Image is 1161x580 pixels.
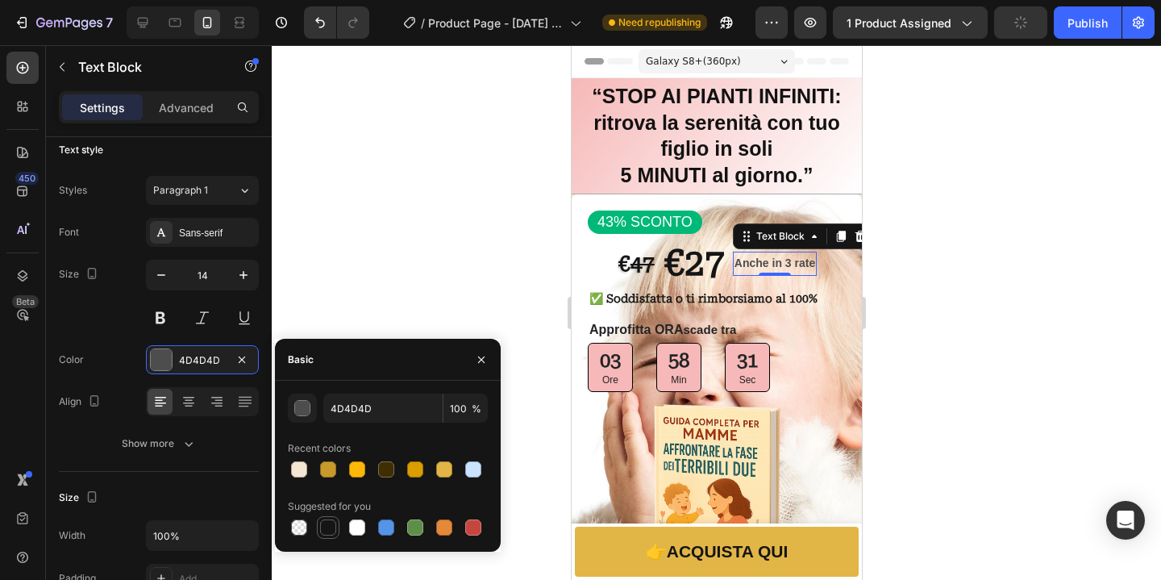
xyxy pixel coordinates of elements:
[472,402,481,416] span: %
[288,499,371,514] div: Suggested for you
[288,353,314,367] div: Basic
[122,436,197,452] div: Show more
[106,13,113,32] p: 7
[59,487,102,509] div: Size
[847,15,951,31] span: 1 product assigned
[78,57,215,77] p: Text Block
[833,6,988,39] button: 1 product assigned
[159,99,214,116] p: Advanced
[12,295,39,308] div: Beta
[153,183,208,198] span: Paragraph 1
[59,528,85,543] div: Width
[1054,6,1121,39] button: Publish
[59,391,104,413] div: Align
[59,264,102,286] div: Size
[59,353,84,367] div: Color
[59,225,79,240] div: Font
[304,6,369,39] div: Undo/Redo
[15,172,39,185] div: 450
[179,353,226,368] div: 4D4D4D
[59,183,87,198] div: Styles
[323,394,443,423] input: Eg: FFFFFF
[6,6,120,39] button: 7
[428,15,564,31] span: Product Page - [DATE] 14:50:12
[1067,15,1108,31] div: Publish
[572,45,862,580] iframe: Design area
[179,226,255,240] div: Sans-serif
[146,176,259,205] button: Paragraph 1
[1106,501,1145,540] div: Open Intercom Messenger
[147,521,258,550] input: Auto
[59,143,103,157] div: Text style
[61,319,229,570] img: image_demo.jpg
[59,429,259,458] button: Show more
[421,15,425,31] span: /
[618,15,701,30] span: Need republishing
[288,441,351,456] div: Recent colors
[80,99,125,116] p: Settings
